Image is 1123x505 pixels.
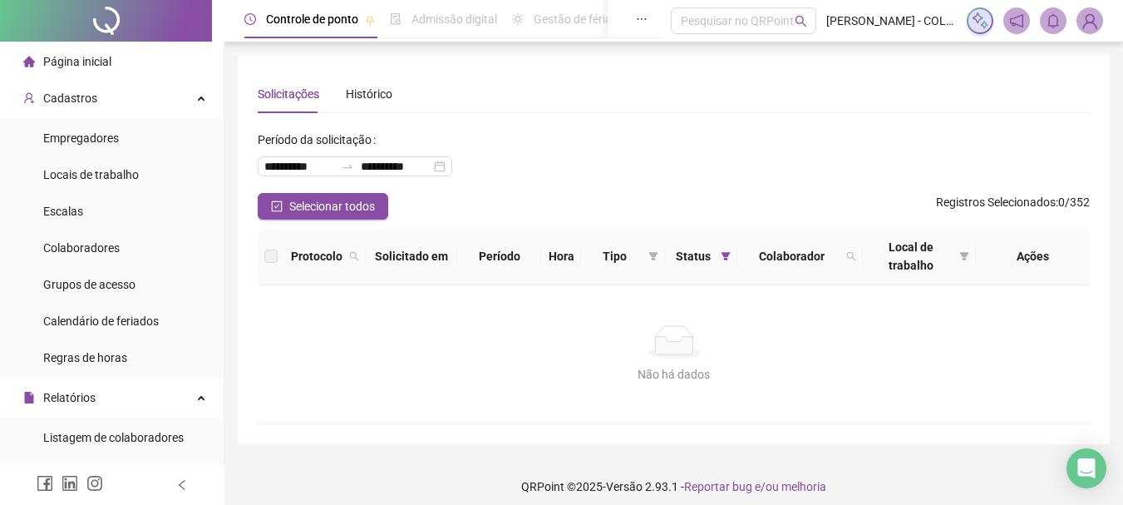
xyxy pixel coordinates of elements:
[43,314,159,328] span: Calendário de feriados
[983,247,1083,265] div: Ações
[43,92,97,105] span: Cadastros
[43,431,184,444] span: Listagem de colaboradores
[936,193,1090,220] span: : 0 / 352
[43,391,96,404] span: Relatórios
[869,238,953,275] span: Local de trabalho
[534,12,618,26] span: Gestão de férias
[1046,13,1061,28] span: bell
[349,251,359,261] span: search
[43,351,127,364] span: Regras de horas
[346,244,362,269] span: search
[258,193,388,220] button: Selecionar todos
[258,126,382,153] label: Período da solicitação
[936,196,1056,209] span: Registros Selecionados
[971,12,989,30] img: sparkle-icon.fc2bf0ac1784a2077858766a79e2daf3.svg
[1077,8,1102,33] img: 58712
[717,244,734,269] span: filter
[43,278,135,291] span: Grupos de acesso
[606,480,643,493] span: Versão
[278,365,1070,384] div: Não há dados
[721,251,731,261] span: filter
[648,251,658,261] span: filter
[541,228,581,285] th: Hora
[366,228,457,285] th: Solicitado em
[43,241,120,255] span: Colaboradores
[795,15,807,27] span: search
[258,85,319,103] div: Solicitações
[346,85,392,103] div: Histórico
[23,56,35,67] span: home
[744,247,840,265] span: Colaborador
[23,92,35,104] span: user-add
[1066,448,1106,488] div: Open Intercom Messenger
[645,244,662,269] span: filter
[1009,13,1024,28] span: notification
[365,15,375,25] span: pushpin
[43,168,139,181] span: Locais de trabalho
[271,201,283,212] span: check-square
[959,251,969,261] span: filter
[291,247,342,265] span: Protocolo
[588,247,642,265] span: Tipo
[457,228,541,285] th: Período
[390,13,401,25] span: file-done
[512,13,524,25] span: sun
[846,251,856,261] span: search
[411,12,497,26] span: Admissão digital
[636,13,648,25] span: ellipsis
[37,475,53,492] span: facebook
[43,55,111,68] span: Página inicial
[43,205,83,218] span: Escalas
[341,160,354,173] span: to
[86,475,103,492] span: instagram
[956,235,973,278] span: filter
[266,12,358,26] span: Controle de ponto
[289,197,375,215] span: Selecionar todos
[826,12,957,30] span: [PERSON_NAME] - COLÉGIO ÁGAPE DOM BILINGUE
[843,244,859,269] span: search
[62,475,78,492] span: linkedin
[684,480,826,493] span: Reportar bug e/ou melhoria
[244,13,256,25] span: clock-circle
[341,160,354,173] span: swap-right
[672,247,714,265] span: Status
[176,479,188,491] span: left
[43,131,119,145] span: Empregadores
[23,392,35,404] span: file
